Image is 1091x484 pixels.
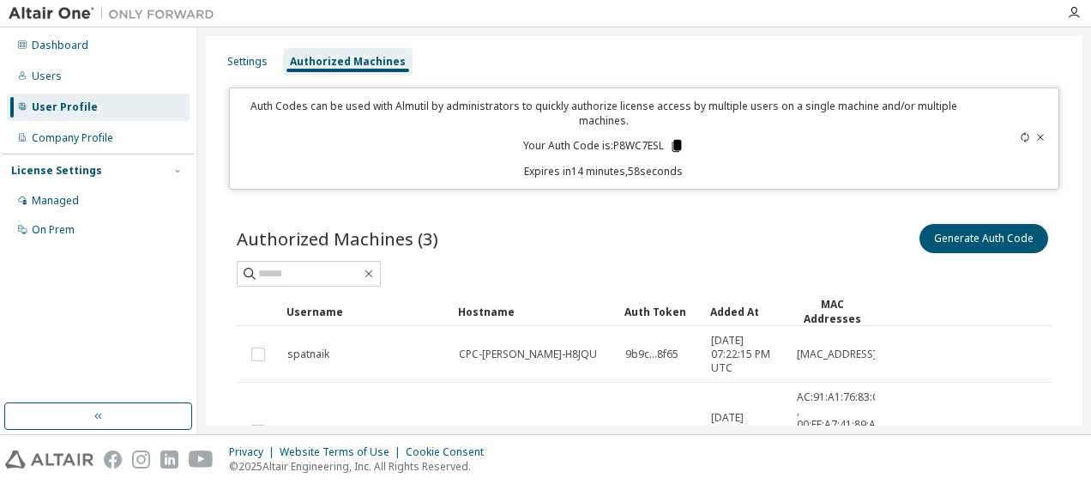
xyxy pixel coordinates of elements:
div: Privacy [229,445,280,459]
img: facebook.svg [104,451,122,469]
p: Expires in 14 minutes, 58 seconds [240,164,967,178]
span: CPC-[PERSON_NAME]-H8JQU [459,348,597,361]
div: Users [32,70,62,83]
div: MAC Addresses [796,297,868,326]
span: spatnaik [287,425,329,439]
img: linkedin.svg [160,451,178,469]
img: youtube.svg [189,451,214,469]
p: © 2025 Altair Engineering, Inc. All Rights Reserved. [229,459,494,474]
div: Authorized Machines [290,55,406,69]
p: Your Auth Code is: P8WC7ESL [523,138,684,154]
div: Added At [710,298,782,325]
span: [DATE] 08:13:41 PM UTC [711,411,781,452]
div: Managed [32,194,79,208]
div: Company Profile [32,131,113,145]
span: 9b9c...8f65 [625,348,678,361]
span: spatnaik [287,348,329,361]
div: Website Terms of Use [280,445,406,459]
span: [MAC_ADDRESS] [797,348,877,361]
span: ETS-DS0377 [459,425,518,439]
span: Authorized Machines (3) [237,227,438,251]
span: [DATE] 07:22:15 PM UTC [711,334,781,375]
div: Dashboard [32,39,88,52]
div: License Settings [11,164,102,178]
span: AC:91:A1:76:83:C3 , 00:FF:A7:41:89:A7 , 74:04:F1:19:FB:4E , 74:04:F1:19:FB:4A [797,390,885,473]
img: instagram.svg [132,451,150,469]
img: Altair One [9,5,223,22]
div: Hostname [458,298,611,325]
p: Auth Codes can be used with Almutil by administrators to quickly authorize license access by mult... [240,99,967,128]
div: Auth Token [624,298,696,325]
span: a4f1...dd46 [625,425,680,439]
div: Cookie Consent [406,445,494,459]
div: Settings [227,55,268,69]
img: altair_logo.svg [5,451,93,469]
button: Generate Auth Code [919,224,1048,253]
div: On Prem [32,223,75,237]
div: Username [286,298,444,325]
div: User Profile [32,100,98,114]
